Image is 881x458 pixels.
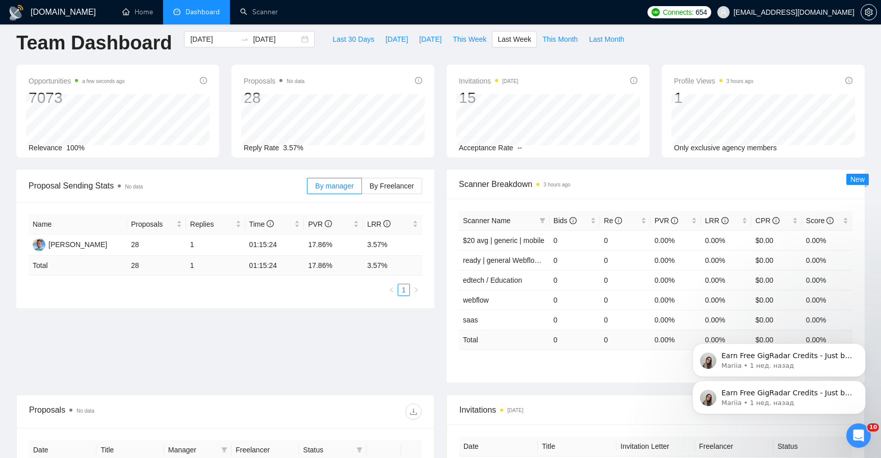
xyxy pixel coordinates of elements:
span: info-circle [267,220,274,227]
img: Profile image for Nazar [21,161,41,181]
button: Last Month [583,31,630,47]
th: Title [538,437,616,456]
img: RM [33,238,45,251]
span: filter [539,218,546,224]
div: ✅ How To: Connect your agency to [DOMAIN_NAME] [15,279,189,309]
td: 3.57 % [363,256,422,276]
span: setting [861,8,876,16]
th: Invitation Letter [616,437,695,456]
div: Недавние сообщения [21,146,183,156]
td: 0 [600,230,651,250]
span: Last 30 Days [332,34,374,45]
time: a few seconds ago [82,78,124,84]
span: info-circle [615,217,622,224]
span: info-circle [415,77,422,84]
span: info-circle [671,217,678,224]
td: 0.00% [802,250,852,270]
span: info-circle [772,217,780,224]
span: Поиск по статьям [21,260,93,271]
li: Previous Page [385,284,398,296]
td: 28 [127,234,186,256]
time: [DATE] [507,408,523,413]
td: 0.00% [701,250,752,270]
div: Profile image for NazarRate your conversationNazar•2 дн. назад [11,152,193,190]
span: LRR [705,217,729,225]
iframe: To enrich screen reader interactions, please activate Accessibility in Grammarly extension settings [846,423,871,448]
td: 0.00% [701,270,752,290]
span: -- [517,144,522,152]
button: Поиск по статьям [15,255,189,275]
span: info-circle [845,77,852,84]
span: [DATE] [419,34,442,45]
span: info-circle [826,217,834,224]
span: filter [356,447,362,453]
td: 0 [600,290,651,310]
img: Profile image for Viktor [148,16,168,37]
p: Чем мы можем помочь? [20,90,184,124]
span: filter [537,213,548,228]
a: $20 avg | generic | mobile [463,236,545,245]
span: Re [604,217,623,225]
span: swap-right [241,35,249,43]
time: [DATE] [502,78,518,84]
span: Scanner Breakdown [459,178,852,191]
td: 0 [550,230,600,250]
td: 0.00 % [651,330,701,349]
td: 17.86 % [304,256,363,276]
button: This Week [447,31,492,47]
img: Profile image for Nazar [128,16,149,37]
a: RM[PERSON_NAME] [33,240,107,248]
span: New [850,175,865,183]
div: 🔠 GigRadar Search Syntax: Query Operators for Optimized Job Searches [15,309,189,338]
td: 0.00% [651,230,701,250]
span: Last Week [498,34,531,45]
td: Total [29,256,127,276]
td: 0.00% [802,230,852,250]
td: 0.00% [651,250,701,270]
div: Proposals [29,403,225,420]
button: download [405,403,422,420]
button: [DATE] [413,31,447,47]
div: Отправить сообщениеОбычно мы отвечаем в течение менее минуты [10,196,194,245]
span: to [241,35,249,43]
span: right [413,287,419,293]
span: By Freelancer [370,182,414,190]
div: 1 [674,88,754,107]
span: Proposals [131,219,174,230]
td: $0.00 [752,230,802,250]
td: 0 [550,310,600,330]
iframe: To enrich screen reader interactions, please activate Accessibility in Grammarly extension settings [677,279,881,430]
span: filter [221,447,227,453]
span: 100% [66,144,85,152]
td: 1 [186,234,245,256]
td: 0.00% [651,290,701,310]
span: PVR [655,217,679,225]
time: 3 hours ago [543,182,571,187]
div: Недавние сообщенияProfile image for NazarRate your conversationNazar•2 дн. назад [10,137,194,191]
a: setting [861,8,877,16]
span: Score [806,217,834,225]
span: info-circle [325,220,332,227]
th: Status [773,437,852,456]
img: upwork-logo.png [652,8,660,16]
a: searchScanner [240,8,278,16]
div: 15 [459,88,519,107]
th: Name [29,214,127,234]
span: Scanner Name [463,217,510,225]
span: Dashboard [186,8,220,16]
span: info-circle [200,77,207,84]
span: Relevance [29,144,62,152]
img: Profile image for Valeriia [109,16,129,37]
button: Last 30 Days [327,31,380,47]
li: 1 [398,284,410,296]
div: • 2 дн. назад [68,171,116,182]
button: right [410,284,422,296]
span: This Week [453,34,486,45]
button: Чат [68,318,136,359]
a: homeHome [122,8,153,16]
div: Обычно мы отвечаем в течение менее минуты [21,215,170,236]
span: Connects: [663,7,693,18]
